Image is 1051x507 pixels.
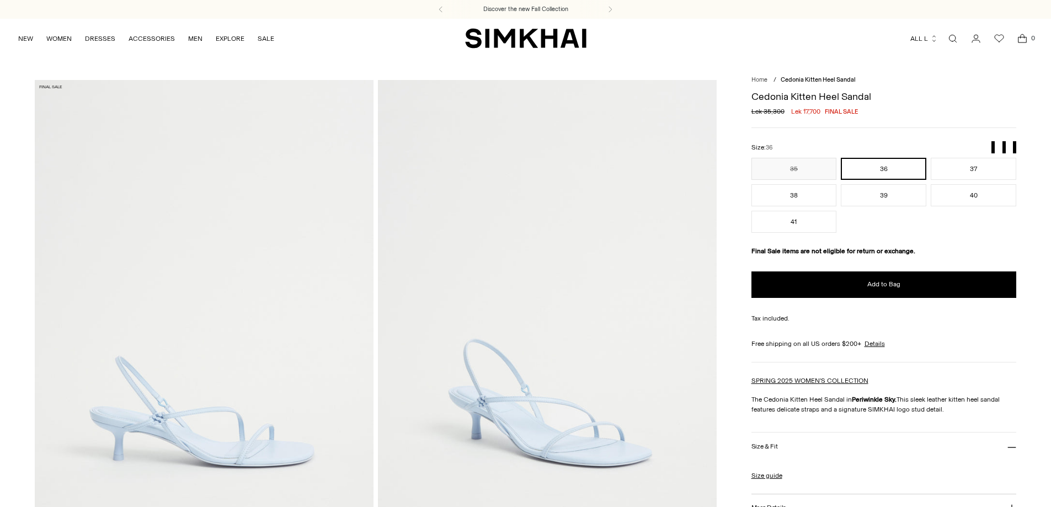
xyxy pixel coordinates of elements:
a: ACCESSORIES [129,26,175,51]
a: NEW [18,26,33,51]
a: SALE [258,26,274,51]
s: Lek 35,300 [751,106,785,116]
a: Wishlist [988,28,1010,50]
button: 39 [841,184,926,206]
a: MEN [188,26,202,51]
button: 38 [751,184,837,206]
span: 36 [766,144,772,151]
div: Tax included. [751,313,1017,323]
label: Size: [751,142,772,153]
a: Home [751,76,767,83]
a: SPRING 2025 WOMEN'S COLLECTION [751,377,868,385]
a: WOMEN [46,26,72,51]
strong: Final Sale items are not eligible for return or exchange. [751,247,915,255]
a: Open search modal [942,28,964,50]
a: Open cart modal [1011,28,1033,50]
a: Size guide [751,471,782,481]
span: Lek 17,700 [791,106,820,116]
div: Free shipping on all US orders $200+ [751,339,1017,349]
nav: breadcrumbs [751,76,1017,85]
h3: Size & Fit [751,443,778,450]
button: Add to Bag [751,271,1017,298]
button: 41 [751,211,837,233]
h1: Cedonia Kitten Heel Sandal [751,92,1017,102]
span: Cedonia Kitten Heel Sandal [781,76,856,83]
a: Go to the account page [965,28,987,50]
span: Add to Bag [867,280,900,289]
a: EXPLORE [216,26,244,51]
button: 37 [931,158,1016,180]
button: 35 [751,158,837,180]
button: 40 [931,184,1016,206]
strong: Periwinkle Sky. [852,396,897,403]
button: 36 [841,158,926,180]
button: Size & Fit [751,433,1017,461]
a: Details [865,339,885,349]
a: Discover the new Fall Collection [483,5,568,14]
a: DRESSES [85,26,115,51]
span: 0 [1028,33,1038,43]
a: SIMKHAI [465,28,586,49]
button: ALL L [910,26,938,51]
div: / [773,76,776,85]
p: The Cedonia Kitten Heel Sandal in This sleek leather kitten heel sandal features delicate straps ... [751,394,1017,414]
